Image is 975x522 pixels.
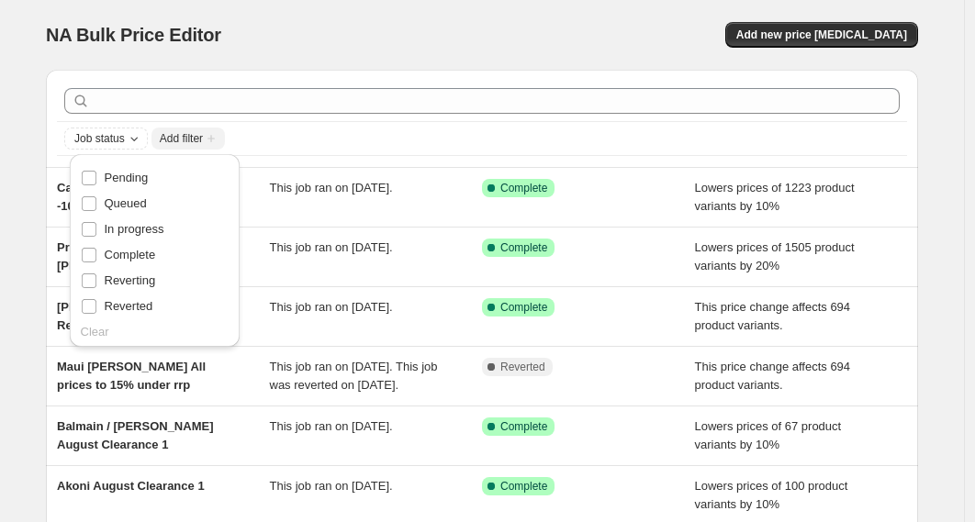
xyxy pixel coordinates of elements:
[695,419,842,451] span: Lowers prices of 67 product variants by 10%
[57,240,175,272] span: Prada price drop like [PERSON_NAME]
[57,479,205,493] span: Akoni August Clearance 1
[725,22,918,48] button: Add new price [MEDICAL_DATA]
[270,240,393,254] span: This job ran on [DATE].
[105,196,147,210] span: Queued
[74,131,125,146] span: Job status
[695,240,855,272] span: Lowers prices of 1505 product variants by 20%
[270,360,438,392] span: This job ran on [DATE]. This job was reverted on [DATE].
[695,479,848,511] span: Lowers prices of 100 product variants by 10%
[151,128,225,150] button: Add filter
[270,419,393,433] span: This job ran on [DATE].
[270,479,393,493] span: This job ran on [DATE].
[105,248,156,261] span: Complete
[105,299,153,313] span: Reverted
[57,181,226,213] span: Cartier [GEOGRAPHIC_DATA] -10%
[270,181,393,194] span: This job ran on [DATE].
[105,222,164,236] span: In progress
[695,360,851,392] span: This price change affects 694 product variants.
[57,360,206,392] span: Maui [PERSON_NAME] All prices to 15% under rrp
[500,240,547,255] span: Complete
[500,479,547,494] span: Complete
[500,360,545,374] span: Reverted
[105,171,149,184] span: Pending
[736,28,907,42] span: Add new price [MEDICAL_DATA]
[105,273,156,287] span: Reverting
[500,419,547,434] span: Complete
[270,300,393,314] span: This job ran on [DATE].
[500,181,547,195] span: Complete
[160,131,203,146] span: Add filter
[500,300,547,315] span: Complete
[46,25,221,45] span: NA Bulk Price Editor
[57,419,213,451] span: Balmain / [PERSON_NAME] August Clearance 1
[695,300,851,332] span: This price change affects 694 product variants.
[57,300,217,332] span: [PERSON_NAME] -15% RRP Redo
[695,181,855,213] span: Lowers prices of 1223 product variants by 10%
[65,128,147,149] button: Job status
